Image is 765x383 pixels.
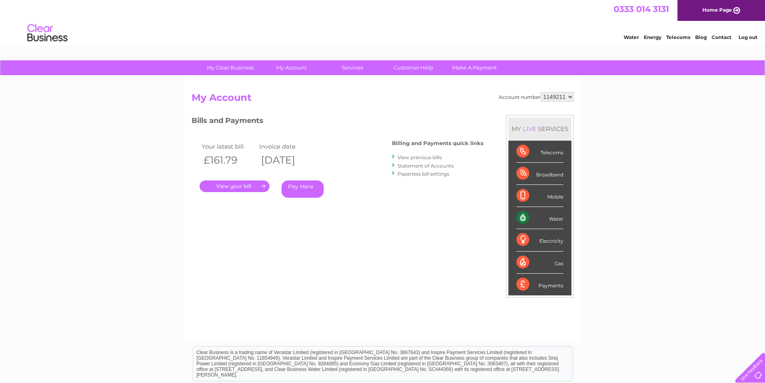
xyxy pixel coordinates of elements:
[319,60,386,75] a: Services
[192,115,483,129] h3: Bills and Payments
[516,185,563,207] div: Mobile
[200,141,257,152] td: Your latest bill
[695,34,707,40] a: Blog
[192,92,574,107] h2: My Account
[200,180,269,192] a: .
[200,152,257,168] th: £161.79
[516,229,563,251] div: Electricity
[380,60,447,75] a: Customer Help
[197,60,263,75] a: My Clear Business
[521,125,538,133] div: LIVE
[516,163,563,185] div: Broadband
[666,34,690,40] a: Telecoms
[282,180,324,198] a: Pay Here
[508,117,571,140] div: MY SERVICES
[258,60,324,75] a: My Account
[624,34,639,40] a: Water
[392,140,483,146] h4: Billing and Payments quick links
[516,274,563,295] div: Payments
[516,252,563,274] div: Gas
[193,4,573,39] div: Clear Business is a trading name of Verastar Limited (registered in [GEOGRAPHIC_DATA] No. 3667643...
[614,4,669,14] a: 0333 014 3131
[27,21,68,45] img: logo.png
[644,34,661,40] a: Energy
[738,34,757,40] a: Log out
[712,34,731,40] a: Contact
[516,207,563,229] div: Water
[398,171,449,177] a: Paperless bill settings
[441,60,508,75] a: Make A Payment
[499,92,574,102] div: Account number
[516,141,563,163] div: Telecoms
[398,163,454,169] a: Statement of Accounts
[257,141,315,152] td: Invoice date
[398,154,442,160] a: View previous bills
[257,152,315,168] th: [DATE]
